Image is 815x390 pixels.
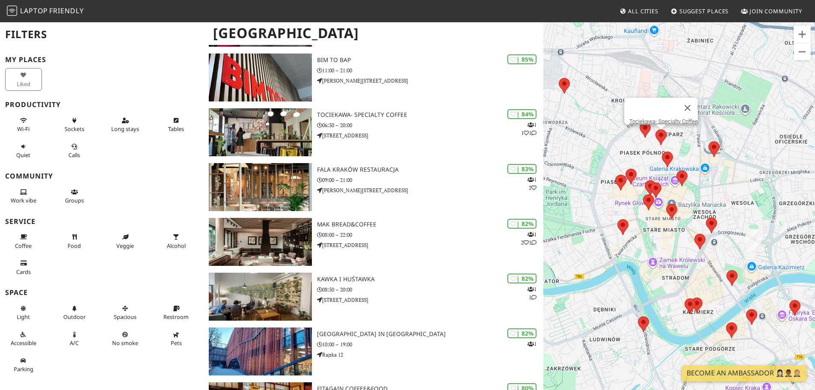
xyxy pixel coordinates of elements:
span: Smoke free [112,339,138,347]
span: All Cities [628,7,658,15]
a: Kawka i huśtawka | 82% 11 Kawka i huśtawka 08:30 – 20:00 [STREET_ADDRESS] [204,273,543,321]
span: Video/audio calls [68,151,80,159]
button: Cards [5,256,42,279]
span: Laptop [20,6,48,15]
button: Work vibe [5,185,42,208]
img: MAK Bread&Coffee [209,218,312,266]
button: Long stays [107,113,144,136]
span: Parking [14,365,33,373]
button: Pomniejsz [794,43,811,60]
button: Restroom [158,301,195,324]
span: Stable Wi-Fi [17,125,30,133]
h3: My Places [5,56,199,64]
button: Parking [5,354,42,376]
img: Arteteka Regional Public Library in Krakow [209,327,312,375]
button: Coffee [5,230,42,253]
h3: BIM TO BAP [317,57,543,64]
p: 1 1 1 [521,121,536,137]
span: Spacious [114,313,136,321]
h3: Community [5,172,199,180]
div: | 85% [507,54,536,64]
span: Natural light [17,313,30,321]
p: Rajska 12 [317,351,543,359]
p: 1 2 1 [521,230,536,247]
span: Restroom [163,313,189,321]
button: Quiet [5,140,42,162]
a: Tociekawa- Specialty Coffee | 84% 111 Tociekawa- Specialty Coffee 06:30 – 20:00 [STREET_ADDRESS] [204,108,543,156]
h3: Service [5,217,199,226]
h3: Fala Kraków Restauracja [317,166,543,173]
button: Accessible [5,327,42,350]
a: Arteteka Regional Public Library in Krakow | 82% 1 [GEOGRAPHIC_DATA] in [GEOGRAPHIC_DATA] 10:00 –... [204,327,543,375]
p: 1 1 [528,285,536,301]
p: 08:30 – 20:00 [317,286,543,294]
img: Kawka i huśtawka [209,273,312,321]
span: Coffee [15,242,32,250]
button: Alcohol [158,230,195,253]
a: LaptopFriendly LaptopFriendly [7,4,84,19]
p: [PERSON_NAME][STREET_ADDRESS] [317,186,543,194]
span: Air conditioned [70,339,79,347]
button: Spacious [107,301,144,324]
div: | 82% [507,219,536,229]
span: Veggie [116,242,134,250]
div: | 84% [507,109,536,119]
p: 06:30 – 20:00 [317,121,543,129]
button: Powiększ [794,26,811,43]
p: 1 [528,340,536,348]
h3: [GEOGRAPHIC_DATA] in [GEOGRAPHIC_DATA] [317,330,543,338]
a: Tociekawa- Specialty Coffee [629,118,698,125]
span: Quiet [16,151,30,159]
h3: Tociekawa- Specialty Coffee [317,111,543,119]
img: LaptopFriendly [7,6,17,16]
h2: Filters [5,21,199,48]
span: Long stays [111,125,139,133]
button: A/C [56,327,93,350]
button: Pets [158,327,195,350]
span: People working [11,196,36,204]
h3: Kawka i huśtawka [317,276,543,283]
p: [PERSON_NAME][STREET_ADDRESS] [317,77,543,85]
p: [STREET_ADDRESS] [317,241,543,249]
span: Alcohol [167,242,186,250]
h3: Space [5,289,199,297]
a: Join Community [738,3,806,19]
button: Veggie [107,230,144,253]
div: | 83% [507,164,536,174]
div: | 82% [507,328,536,338]
button: Groups [56,185,93,208]
button: Food [56,230,93,253]
span: Pet friendly [171,339,182,347]
span: Join Community [750,7,802,15]
span: Work-friendly tables [168,125,184,133]
span: Power sockets [65,125,84,133]
img: Tociekawa- Specialty Coffee [209,108,312,156]
button: Tables [158,113,195,136]
span: Accessible [11,339,36,347]
button: Light [5,301,42,324]
p: [STREET_ADDRESS] [317,296,543,304]
img: Fala Kraków Restauracja [209,163,312,211]
p: 10:00 – 19:00 [317,340,543,348]
h3: MAK Bread&Coffee [317,221,543,228]
a: MAK Bread&Coffee | 82% 121 MAK Bread&Coffee 08:00 – 22:00 [STREET_ADDRESS] [204,218,543,266]
span: Suggest Places [679,7,729,15]
span: Food [68,242,81,250]
p: 1 2 [528,176,536,192]
a: Suggest Places [667,3,732,19]
h1: [GEOGRAPHIC_DATA] [206,21,542,45]
button: Sockets [56,113,93,136]
button: Outdoor [56,301,93,324]
p: 09:00 – 21:00 [317,176,543,184]
a: All Cities [616,3,662,19]
span: Outdoor area [63,313,86,321]
p: [STREET_ADDRESS] [317,131,543,140]
h3: Productivity [5,101,199,109]
a: Become an Ambassador 🤵🏻‍♀️🤵🏾‍♂️🤵🏼‍♀️ [682,365,806,381]
button: Zamknij [677,98,698,118]
img: BIM TO BAP [209,54,312,101]
p: 08:00 – 22:00 [317,231,543,239]
div: | 82% [507,274,536,283]
a: Fala Kraków Restauracja | 83% 12 Fala Kraków Restauracja 09:00 – 21:00 [PERSON_NAME][STREET_ADDRESS] [204,163,543,211]
button: Calls [56,140,93,162]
